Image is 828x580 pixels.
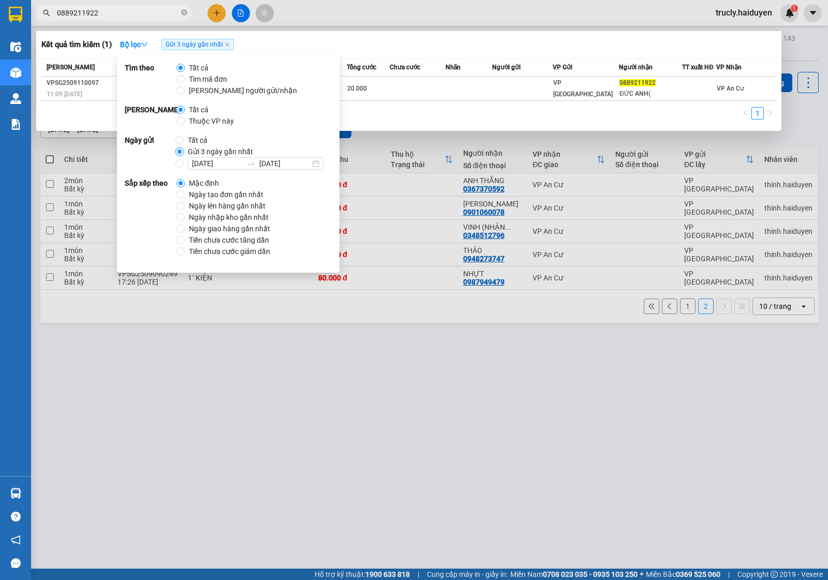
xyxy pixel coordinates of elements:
[764,107,776,120] li: Next Page
[161,39,234,50] span: Gửi 3 ngày gần nhất
[184,135,212,146] span: Tất cả
[57,7,179,19] input: Tìm tên, số ĐT hoặc mã đơn
[717,85,744,92] span: VP An Cư
[390,64,420,71] span: Chưa cước
[751,107,764,120] li: 1
[553,79,613,98] span: VP [GEOGRAPHIC_DATA]
[9,7,22,22] img: logo-vxr
[739,107,751,120] button: left
[185,223,274,234] span: Ngày giao hàng gần nhất
[185,62,213,73] span: Tất cả
[716,64,742,71] span: VP Nhận
[43,9,50,17] span: search
[619,79,656,86] span: 0889211922
[41,39,112,50] h3: Kết quả tìm kiếm ( 1 )
[185,200,270,212] span: Ngày lên hàng gần nhất
[125,177,176,257] strong: Sắp xếp theo
[125,104,176,127] strong: [PERSON_NAME]
[181,9,187,16] span: close-circle
[185,177,223,189] span: Mặc định
[682,64,714,71] span: TT xuất HĐ
[120,40,148,49] strong: Bộ lọc
[141,41,148,48] span: down
[47,91,82,98] span: 11:09 [DATE]
[185,73,231,85] span: Tìm mã đơn
[47,78,120,88] div: VPSG2509110097
[259,158,310,169] input: Ngày kết thúc
[739,107,751,120] li: Previous Page
[347,64,376,71] span: Tổng cước
[767,110,773,116] span: right
[185,85,301,96] span: [PERSON_NAME] người gửi/nhận
[185,104,213,115] span: Tất cả
[185,246,274,257] span: Tiền chưa cước giảm dần
[112,36,156,53] button: Bộ lọcdown
[752,108,763,119] a: 1
[446,64,461,71] span: Nhãn
[247,159,255,168] span: to
[10,41,21,52] img: warehouse-icon
[10,93,21,104] img: warehouse-icon
[553,64,572,71] span: VP Gửi
[225,42,230,47] span: close
[185,115,238,127] span: Thuộc VP này
[125,62,176,96] strong: Tìm theo
[10,67,21,78] img: warehouse-icon
[47,64,95,71] span: [PERSON_NAME]
[619,64,653,71] span: Người nhận
[184,146,257,157] span: Gửi 3 ngày gần nhất
[192,158,243,169] input: Ngày bắt đầu
[492,64,521,71] span: Người gửi
[185,234,273,246] span: Tiền chưa cước tăng dần
[11,535,21,545] span: notification
[181,8,187,18] span: close-circle
[185,212,273,223] span: Ngày nhập kho gần nhất
[247,159,255,168] span: swap-right
[347,85,367,92] span: 20.000
[10,488,21,499] img: warehouse-icon
[742,110,748,116] span: left
[11,512,21,522] span: question-circle
[619,88,682,99] div: ĐỨC ANH(
[764,107,776,120] button: right
[10,119,21,130] img: solution-icon
[185,189,268,200] span: Ngày tạo đơn gần nhất
[125,135,175,170] strong: Ngày gửi
[11,558,21,568] span: message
